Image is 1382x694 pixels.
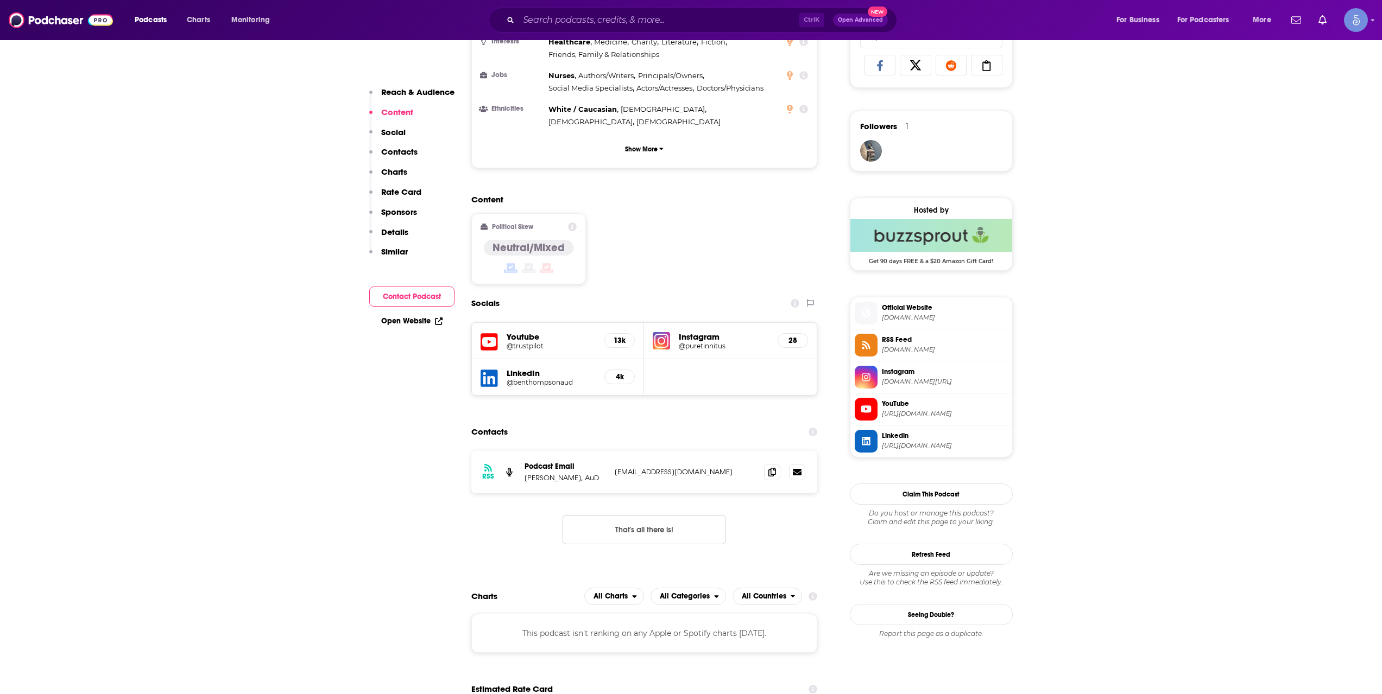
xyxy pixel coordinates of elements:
span: Charts [187,12,210,28]
h4: Neutral/Mixed [493,241,565,254]
h2: Categories [651,588,726,605]
h2: Content [471,194,809,205]
img: Podchaser - Follow, Share and Rate Podcasts [9,10,113,30]
span: All Countries [742,593,786,600]
span: Get 90 days FREE & a $20 Amazon Gift Card! [850,252,1012,265]
span: Social Media Specialists [548,84,633,92]
span: Authors/Writers [578,71,634,80]
span: Podcasts [135,12,167,28]
a: @trustpilot [507,342,596,350]
div: Claim and edit this page to your liking. [850,509,1013,526]
span: For Business [1116,12,1159,28]
span: , [636,82,694,94]
span: , [548,82,634,94]
span: , [632,36,659,48]
span: White / Caucasian [548,105,617,113]
h3: Jobs [481,72,544,79]
span: [DEMOGRAPHIC_DATA] [621,105,705,113]
button: open menu [733,588,803,605]
h5: Instagram [679,332,769,342]
button: open menu [1109,11,1173,29]
p: Sponsors [381,207,417,217]
button: Similar [369,246,408,266]
span: treblehealth.com [882,314,1008,322]
span: https://www.youtube.com/@trustpilot [882,410,1008,418]
button: Show More [481,139,809,159]
p: Similar [381,246,408,257]
span: Healthcare [548,37,590,46]
a: Share on Reddit [936,55,967,75]
span: Fiction [701,37,725,46]
h2: Platforms [584,588,644,605]
span: , [548,103,619,116]
span: [DEMOGRAPHIC_DATA] [636,117,721,126]
button: Show profile menu [1344,8,1368,32]
button: Sponsors [369,207,417,227]
input: Search podcasts, credits, & more... [519,11,799,29]
h3: Ethnicities [481,105,544,112]
a: Seeing Double? [850,604,1013,625]
p: [PERSON_NAME], AuD [525,473,606,482]
span: Actors/Actresses [636,84,692,92]
div: Search podcasts, credits, & more... [499,8,907,33]
img: User Profile [1344,8,1368,32]
button: open menu [224,11,284,29]
span: Official Website [882,303,1008,313]
p: Details [381,227,408,237]
h3: RSS [482,472,494,481]
a: Show notifications dropdown [1287,11,1305,29]
h5: 28 [787,336,799,345]
a: @puretinnitus [679,342,769,350]
button: Nothing here. [563,515,725,544]
span: Followers [860,121,897,131]
span: All Charts [594,593,628,600]
span: Literature [661,37,697,46]
span: Do you host or manage this podcast? [850,509,1013,518]
a: Instagram[DOMAIN_NAME][URL] [855,366,1008,389]
a: Show notifications dropdown [1314,11,1331,29]
span: , [548,36,592,48]
span: New [868,7,887,17]
button: Reach & Audience [369,87,455,107]
button: Details [369,227,408,247]
span: , [638,69,704,82]
p: Show More [625,145,658,153]
span: , [578,69,635,82]
h5: 13k [614,336,626,345]
img: Buzzsprout Deal: Get 90 days FREE & a $20 Amazon Gift Card! [850,219,1012,252]
span: , [548,69,576,82]
a: Charts [180,11,217,29]
div: Are we missing an episode or update? Use this to check the RSS feed immediately. [850,569,1013,587]
button: open menu [651,588,726,605]
span: instagram.com/puretinnitus [882,378,1008,386]
span: For Podcasters [1177,12,1229,28]
span: , [701,36,727,48]
span: https://www.linkedin.com/in/benthompsonaud [882,442,1008,450]
a: Copy Link [971,55,1002,75]
img: iconImage [653,332,670,349]
button: Charts [369,167,407,187]
span: Principals/Owners [638,71,703,80]
span: Medicine [594,37,627,46]
button: Open AdvancedNew [833,14,888,27]
a: Buzzsprout Deal: Get 90 days FREE & a $20 Amazon Gift Card! [850,219,1012,264]
h2: Charts [471,591,497,601]
a: Official Website[DOMAIN_NAME] [855,302,1008,324]
p: [EMAIL_ADDRESS][DOMAIN_NAME] [615,467,756,476]
a: @benthompsonaud [507,378,596,386]
button: open menu [127,11,181,29]
p: Content [381,107,413,117]
h5: LinkedIn [507,368,596,378]
span: Ctrl K [799,13,824,27]
h2: Political Skew [492,223,533,231]
a: Linkedin[URL][DOMAIN_NAME] [855,430,1008,453]
a: Open Website [381,316,443,326]
span: Instagram [882,367,1008,377]
h2: Socials [471,293,500,314]
button: open menu [1245,11,1285,29]
span: Monitoring [231,12,270,28]
div: 1 [906,122,908,131]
